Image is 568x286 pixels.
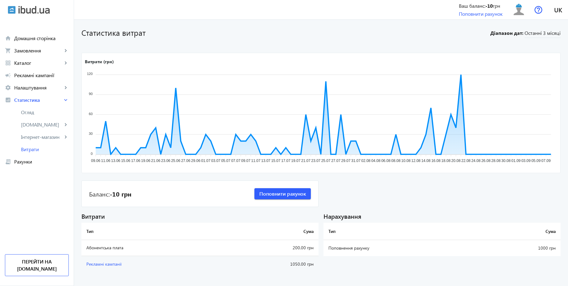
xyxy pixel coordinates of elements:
mat-icon: analytics [5,97,11,103]
tspan: 25.07 [321,159,331,163]
tspan: 02.08 [361,159,370,163]
tspan: 23.07 [311,159,320,163]
tspan: 22.08 [461,159,471,163]
tspan: 20.08 [451,159,461,163]
tspan: 13.07 [261,159,270,163]
span: Налаштування [14,85,63,91]
tspan: 24.08 [471,159,480,163]
tspan: 31.07 [351,159,360,163]
mat-icon: shopping_cart [5,48,11,54]
td: 1000 грн [478,240,561,256]
tspan: 01.09 [511,159,521,163]
img: user.svg [512,3,526,17]
button: Поповнити рахунок [254,188,311,199]
mat-icon: grid_view [5,60,11,66]
span: Інтернет-магазин [21,134,63,140]
th: Тип [323,223,478,240]
span: Домашня сторінка [14,35,69,41]
img: ibud_text.svg [19,6,50,14]
th: Тип [81,223,220,240]
tspan: 18.08 [441,159,451,163]
mat-icon: keyboard_arrow_right [63,48,69,54]
th: Сума [478,223,561,240]
tspan: 03.07 [211,159,220,163]
tspan: 12.08 [411,159,421,163]
tspan: 60 [89,112,93,116]
span: Останні 3 місяці [525,30,561,38]
tspan: 10.08 [401,159,410,163]
b: Діапазон дат: [489,30,523,36]
span: Поповнити рахунок [259,190,306,197]
td: Поповнення рахунку [323,240,478,256]
img: help.svg [534,6,542,14]
tspan: 15.07 [271,159,280,163]
div: Нарахування [323,212,561,220]
tspan: 29.06 [191,159,200,163]
h1: Статистика витрат [81,27,487,38]
mat-icon: campaign [5,72,11,78]
span: Витрати [21,146,69,152]
b: -10 [485,2,493,9]
span: [DOMAIN_NAME] [21,122,63,128]
tspan: 09.06 [91,159,100,163]
div: Баланс: [89,189,131,198]
td: 1050.00 грн [220,256,319,272]
td: Абонентська плата [81,240,220,256]
tspan: 07.09 [541,159,551,163]
mat-icon: keyboard_arrow_right [63,122,69,128]
tspan: 04.08 [371,159,381,163]
mat-icon: keyboard_arrow_right [63,97,69,103]
tspan: 23.06 [161,159,170,163]
tspan: 17.06 [131,159,140,163]
tspan: 21.07 [301,159,311,163]
tspan: 03.09 [521,159,531,163]
tspan: 05.09 [531,159,541,163]
span: Рекламні кампанії [86,261,121,267]
tspan: 08.08 [391,159,401,163]
span: Замовлення [14,48,63,54]
mat-icon: settings [5,85,11,91]
span: Рекламні кампанії [14,72,69,78]
th: Сума [220,223,319,240]
tspan: 30 [89,132,93,136]
img: ibud.svg [8,6,16,14]
mat-icon: receipt_long [5,159,11,165]
tspan: 13.06 [111,159,120,163]
tspan: 27.07 [331,159,340,163]
td: 200.00 грн [220,240,319,256]
div: Ваш баланс: грн [459,2,503,9]
mat-icon: home [5,35,11,41]
mat-icon: keyboard_arrow_right [63,85,69,91]
tspan: 19.06 [141,159,150,163]
tspan: 0 [91,152,93,155]
text: Витрати (грн) [85,59,114,64]
tspan: 30.08 [501,159,511,163]
tspan: 15.06 [121,159,130,163]
tspan: 11.07 [251,159,261,163]
a: Перейти на [DOMAIN_NAME] [5,254,69,276]
mat-icon: keyboard_arrow_right [63,60,69,66]
tspan: 26.08 [481,159,491,163]
span: Каталог [14,60,63,66]
tspan: 25.06 [171,159,180,163]
a: Поповнити рахунок [459,10,503,17]
tspan: 28.08 [491,159,500,163]
tspan: 11.06 [101,159,110,163]
tspan: 17.07 [281,159,290,163]
mat-icon: keyboard_arrow_right [63,134,69,140]
tspan: 27.06 [181,159,190,163]
tspan: 09.07 [241,159,250,163]
tspan: 16.08 [431,159,441,163]
tspan: 19.07 [291,159,300,163]
tspan: 21.06 [151,159,160,163]
tspan: 01.07 [201,159,210,163]
tspan: 05.07 [221,159,230,163]
span: Статистика [14,97,63,103]
tspan: 120 [87,72,93,76]
tspan: 07.07 [231,159,241,163]
tspan: 90 [89,92,93,96]
span: Рахунки [14,159,69,165]
b: -10 грн [110,189,131,198]
tspan: 06.08 [381,159,390,163]
tspan: 29.07 [341,159,351,163]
